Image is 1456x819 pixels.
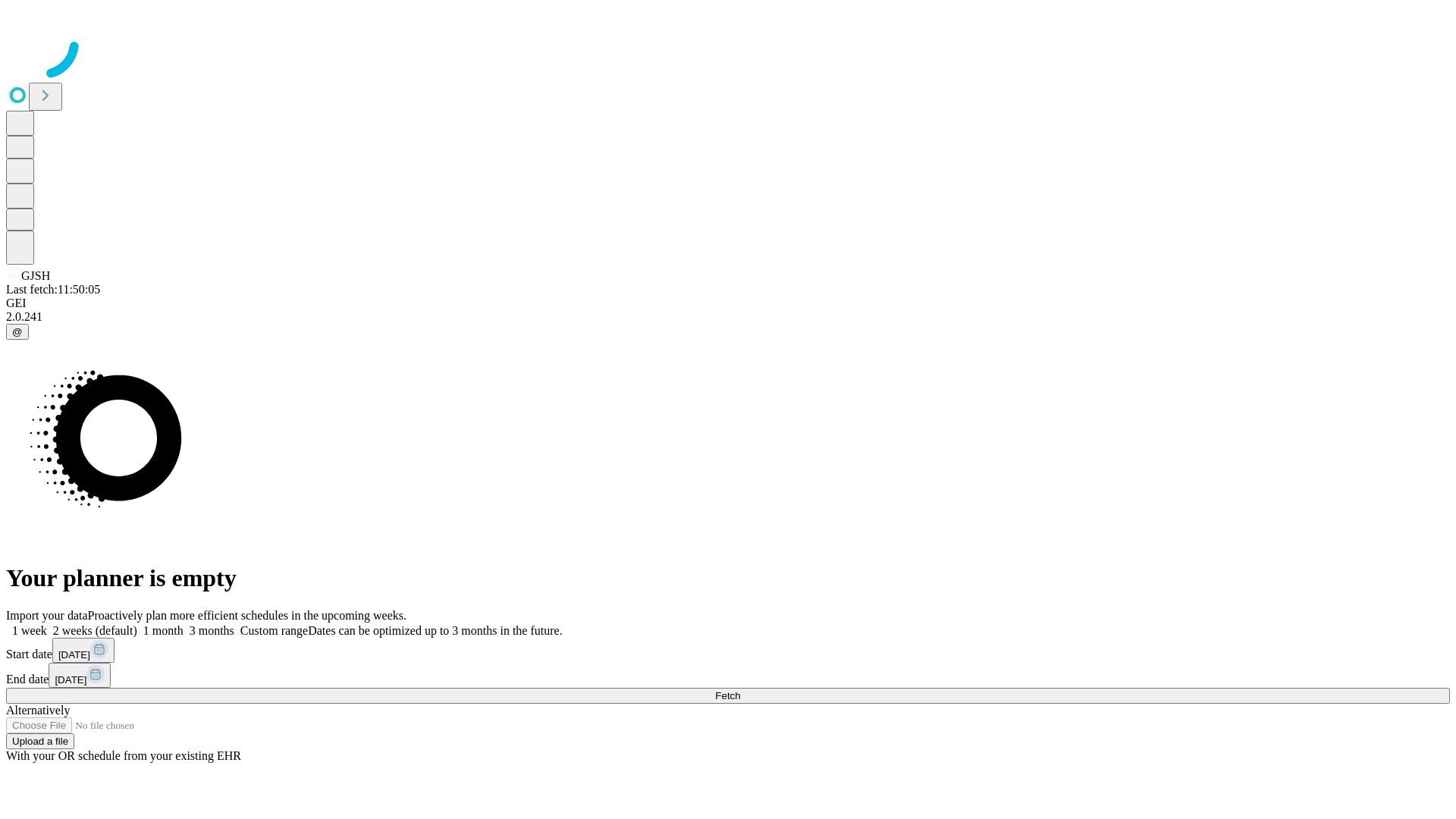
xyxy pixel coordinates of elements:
[55,674,86,686] span: [DATE]
[6,638,1450,663] div: Start date
[49,663,111,688] button: [DATE]
[6,704,70,717] span: Alternatively
[58,649,90,661] span: [DATE]
[6,310,1450,324] div: 2.0.241
[12,326,23,337] span: @
[12,624,47,637] span: 1 week
[53,624,137,637] span: 2 weeks (default)
[21,269,50,282] span: GJSH
[6,283,100,296] span: Last fetch: 11:50:05
[6,324,29,340] button: @
[52,638,115,663] button: [DATE]
[308,624,562,637] span: Dates can be optimized up to 3 months in the future.
[6,564,1450,592] h1: Your planner is empty
[6,609,88,622] span: Import your data
[6,663,1450,688] div: End date
[6,733,74,749] button: Upload a file
[88,609,406,622] span: Proactively plan more efficient schedules in the upcoming weeks.
[6,749,241,762] span: With your OR schedule from your existing EHR
[6,688,1450,704] button: Fetch
[715,690,740,701] span: Fetch
[143,624,184,637] span: 1 month
[190,624,234,637] span: 3 months
[6,297,1450,310] div: GEI
[240,624,308,637] span: Custom range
